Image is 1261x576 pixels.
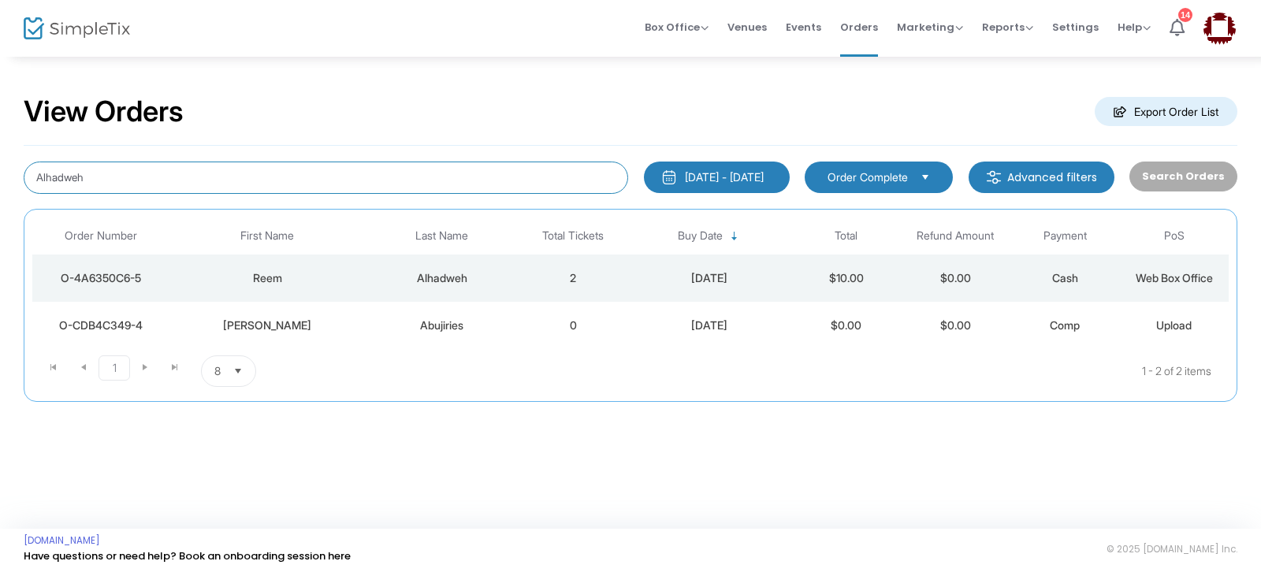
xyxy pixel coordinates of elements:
div: 8/7/2024 [632,318,788,333]
span: Upload [1156,318,1192,332]
span: Settings [1052,7,1099,47]
div: O-4A6350C6-5 [36,270,165,286]
div: Abujiries [370,318,515,333]
span: PoS [1164,229,1185,243]
span: Cash [1052,271,1078,284]
span: Buy Date [678,229,723,243]
td: $0.00 [791,302,901,349]
a: [DOMAIN_NAME] [24,534,100,547]
div: 14 [1178,8,1192,22]
button: Select [227,356,249,386]
span: Payment [1043,229,1087,243]
img: monthly [661,169,677,185]
div: Maher [173,318,362,333]
div: O-CDB4C349-4 [36,318,165,333]
a: Have questions or need help? Book an onboarding session here [24,548,351,563]
kendo-pager-info: 1 - 2 of 2 items [413,355,1211,387]
button: [DATE] - [DATE] [644,162,790,193]
th: Refund Amount [901,217,1010,255]
span: 8 [214,363,221,379]
span: Last Name [415,229,468,243]
m-button: Export Order List [1095,97,1237,126]
span: Web Box Office [1136,271,1213,284]
td: $0.00 [901,255,1010,302]
button: Select [914,169,936,186]
div: 9/30/2024 [632,270,788,286]
h2: View Orders [24,95,184,129]
span: Order Complete [828,169,908,185]
div: [DATE] - [DATE] [685,169,764,185]
div: Reem [173,270,362,286]
span: Marketing [897,20,963,35]
th: Total Tickets [519,217,628,255]
span: Reports [982,20,1033,35]
span: Comp [1050,318,1080,332]
m-button: Advanced filters [969,162,1114,193]
th: Total [791,217,901,255]
td: $10.00 [791,255,901,302]
div: Alhadweh [370,270,515,286]
span: Box Office [645,20,709,35]
span: Sortable [728,230,741,243]
span: Page 1 [99,355,130,381]
td: $0.00 [901,302,1010,349]
img: filter [986,169,1002,185]
span: Help [1118,20,1151,35]
span: Orders [840,7,878,47]
span: Venues [727,7,767,47]
td: 2 [519,255,628,302]
span: Order Number [65,229,137,243]
span: Events [786,7,821,47]
span: © 2025 [DOMAIN_NAME] Inc. [1107,543,1237,556]
input: Search by name, email, phone, order number, ip address, or last 4 digits of card [24,162,628,194]
div: Data table [32,217,1229,349]
td: 0 [519,302,628,349]
span: First Name [240,229,294,243]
